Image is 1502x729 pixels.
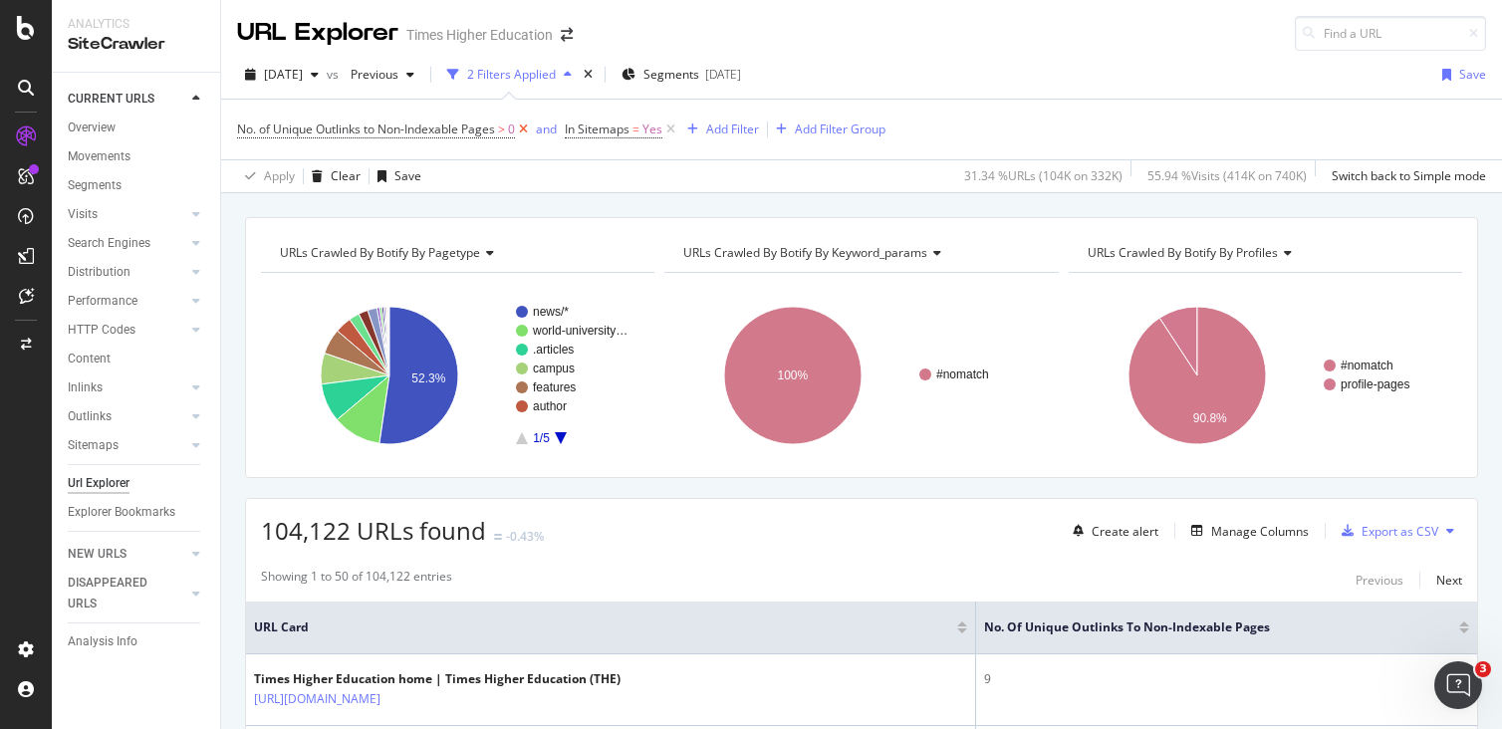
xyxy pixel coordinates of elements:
[1356,572,1403,589] div: Previous
[68,204,98,225] div: Visits
[768,118,885,141] button: Add Filter Group
[1192,411,1226,425] text: 90.8%
[237,160,295,192] button: Apply
[68,349,206,369] a: Content
[406,25,553,45] div: Times Higher Education
[68,544,126,565] div: NEW URLS
[439,59,580,91] button: 2 Filters Applied
[532,324,627,338] text: world-university…
[1341,377,1409,391] text: profile-pages
[1341,359,1393,372] text: #nomatch
[68,631,137,652] div: Analysis Info
[536,120,557,138] button: and
[394,167,421,184] div: Save
[778,368,809,382] text: 100%
[343,59,422,91] button: Previous
[68,377,186,398] a: Inlinks
[1332,167,1486,184] div: Switch back to Simple mode
[68,118,206,138] a: Overview
[533,362,575,375] text: campus
[533,343,574,357] text: .articles
[1324,160,1486,192] button: Switch back to Simple mode
[68,146,130,167] div: Movements
[1211,523,1309,540] div: Manage Columns
[498,121,505,137] span: >
[506,528,544,545] div: -0.43%
[467,66,556,83] div: 2 Filters Applied
[343,66,398,83] span: Previous
[68,262,186,283] a: Distribution
[68,544,186,565] a: NEW URLS
[1434,59,1486,91] button: Save
[533,305,569,319] text: news/*
[68,233,150,254] div: Search Engines
[68,175,206,196] a: Segments
[642,116,662,143] span: Yes
[664,289,1053,462] svg: A chart.
[276,237,636,269] h4: URLs Crawled By Botify By pagetype
[68,349,111,369] div: Content
[565,121,629,137] span: In Sitemaps
[237,121,495,137] span: No. of Unique Outlinks to Non-Indexable Pages
[327,66,343,83] span: vs
[1084,237,1444,269] h4: URLs Crawled By Botify By profiles
[1088,244,1278,261] span: URLs Crawled By Botify By profiles
[68,320,135,341] div: HTTP Codes
[984,618,1429,636] span: No. of Unique Outlinks to Non-Indexable Pages
[1065,515,1158,547] button: Create alert
[264,66,303,83] span: 2025 Aug. 26th
[237,59,327,91] button: [DATE]
[1475,661,1491,677] span: 3
[1334,515,1438,547] button: Export as CSV
[68,16,204,33] div: Analytics
[68,262,130,283] div: Distribution
[68,406,112,427] div: Outlinks
[1295,16,1486,51] input: Find a URL
[68,473,206,494] a: Url Explorer
[536,121,557,137] div: and
[331,167,361,184] div: Clear
[1092,523,1158,540] div: Create alert
[683,244,927,261] span: URLs Crawled By Botify By keyword_params
[643,66,699,83] span: Segments
[508,116,515,143] span: 0
[580,65,597,85] div: times
[1183,519,1309,543] button: Manage Columns
[68,204,186,225] a: Visits
[68,118,116,138] div: Overview
[533,399,567,413] text: author
[68,291,186,312] a: Performance
[1436,572,1462,589] div: Next
[370,160,421,192] button: Save
[561,28,573,42] div: arrow-right-arrow-left
[1362,523,1438,540] div: Export as CSV
[68,89,186,110] a: CURRENT URLS
[1147,167,1307,184] div: 55.94 % Visits ( 414K on 740K )
[1069,289,1457,462] svg: A chart.
[68,175,122,196] div: Segments
[68,502,206,523] a: Explorer Bookmarks
[68,320,186,341] a: HTTP Codes
[1459,66,1486,83] div: Save
[68,435,119,456] div: Sitemaps
[68,377,103,398] div: Inlinks
[705,66,741,83] div: [DATE]
[264,167,295,184] div: Apply
[795,121,885,137] div: Add Filter Group
[68,146,206,167] a: Movements
[494,534,502,540] img: Equal
[68,406,186,427] a: Outlinks
[254,618,952,636] span: URL Card
[261,514,486,547] span: 104,122 URLs found
[1356,568,1403,592] button: Previous
[261,568,452,592] div: Showing 1 to 50 of 104,122 entries
[68,233,186,254] a: Search Engines
[632,121,639,137] span: =
[261,289,649,462] svg: A chart.
[68,573,186,614] a: DISAPPEARED URLS
[984,670,1469,688] div: 9
[679,237,1040,269] h4: URLs Crawled By Botify By keyword_params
